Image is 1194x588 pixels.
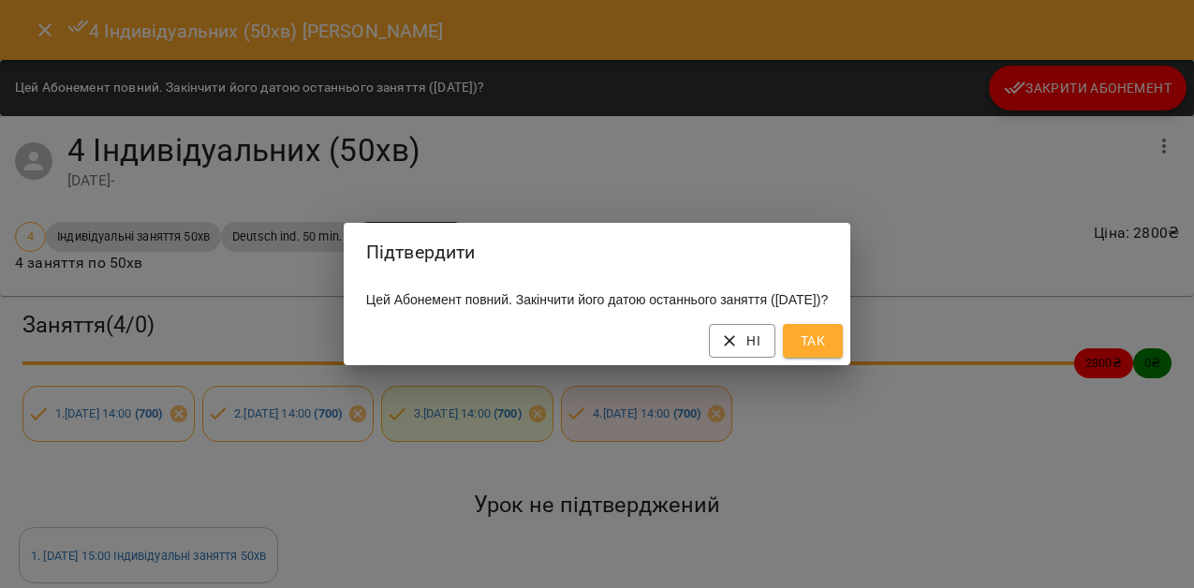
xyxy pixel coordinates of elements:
h2: Підтвердити [366,238,828,267]
div: Цей Абонемент повний. Закінчити його датою останнього заняття ([DATE])? [344,283,850,316]
button: Так [783,324,843,358]
span: Так [798,330,828,352]
button: Ні [709,324,775,358]
span: Ні [724,330,760,352]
